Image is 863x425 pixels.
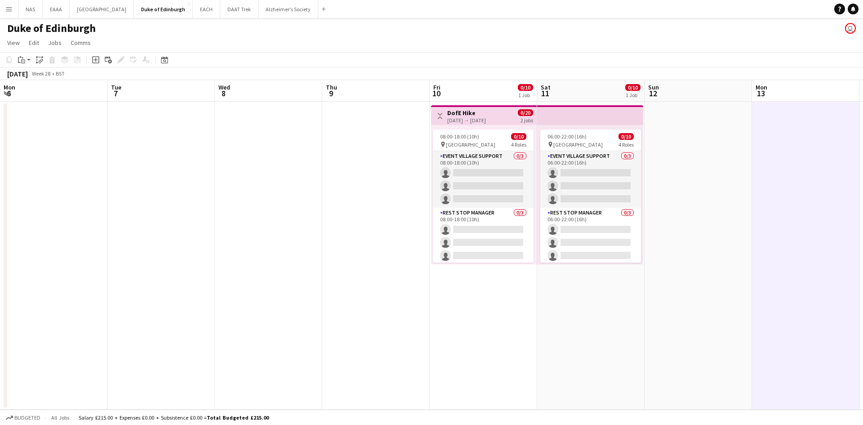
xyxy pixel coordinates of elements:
[43,0,70,18] button: EAAA
[518,109,533,116] span: 0/20
[111,83,121,91] span: Tue
[30,70,52,77] span: Week 28
[2,88,15,98] span: 6
[48,39,62,47] span: Jobs
[648,83,659,91] span: Sun
[447,109,486,117] h3: DofE Hike
[618,133,634,140] span: 0/10
[79,414,269,421] div: Salary £215.00 + Expenses £0.00 + Subsistence £0.00 =
[49,414,71,421] span: All jobs
[446,141,495,148] span: [GEOGRAPHIC_DATA]
[207,414,269,421] span: Total Budgeted £215.00
[845,23,856,34] app-user-avatar: Emma Butler
[754,88,767,98] span: 13
[432,88,440,98] span: 10
[647,88,659,98] span: 12
[447,117,486,124] div: [DATE] → [DATE]
[218,83,230,91] span: Wed
[18,0,43,18] button: NAS
[4,413,42,423] button: Budgeted
[433,151,534,208] app-card-role: Event Village Support0/308:00-18:00 (10h)
[520,116,533,124] div: 2 jobs
[134,0,193,18] button: Duke of Edinburgh
[625,84,641,91] span: 0/10
[14,415,40,421] span: Budgeted
[433,208,534,264] app-card-role: Rest Stop Manager0/308:00-18:00 (10h)
[193,0,220,18] button: EACH
[67,37,94,49] a: Comms
[541,83,551,91] span: Sat
[25,37,43,49] a: Edit
[518,84,533,91] span: 0/10
[4,37,23,49] a: View
[518,92,533,98] div: 1 Job
[540,130,641,263] app-job-card: 06:00-22:00 (16h)0/10 [GEOGRAPHIC_DATA]4 RolesEvent Village Support0/306:00-22:00 (16h) Rest Stop...
[547,133,587,140] span: 06:00-22:00 (16h)
[540,151,641,208] app-card-role: Event Village Support0/306:00-22:00 (16h)
[433,83,440,91] span: Fri
[7,39,20,47] span: View
[44,37,65,49] a: Jobs
[70,0,134,18] button: [GEOGRAPHIC_DATA]
[539,88,551,98] span: 11
[110,88,121,98] span: 7
[618,141,634,148] span: 4 Roles
[7,22,96,35] h1: Duke of Edinburgh
[540,208,641,264] app-card-role: Rest Stop Manager0/306:00-22:00 (16h)
[626,92,640,98] div: 1 Job
[511,133,526,140] span: 0/10
[71,39,91,47] span: Comms
[433,130,534,263] app-job-card: 08:00-18:00 (10h)0/10 [GEOGRAPHIC_DATA]4 RolesEvent Village Support0/308:00-18:00 (10h) Rest Stop...
[325,88,337,98] span: 9
[4,83,15,91] span: Mon
[56,70,65,77] div: BST
[217,88,230,98] span: 8
[220,0,258,18] button: DAAT Trek
[258,0,318,18] button: Alzheimer's Society
[511,141,526,148] span: 4 Roles
[756,83,767,91] span: Mon
[326,83,337,91] span: Thu
[440,133,479,140] span: 08:00-18:00 (10h)
[29,39,39,47] span: Edit
[553,141,603,148] span: [GEOGRAPHIC_DATA]
[7,69,28,78] div: [DATE]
